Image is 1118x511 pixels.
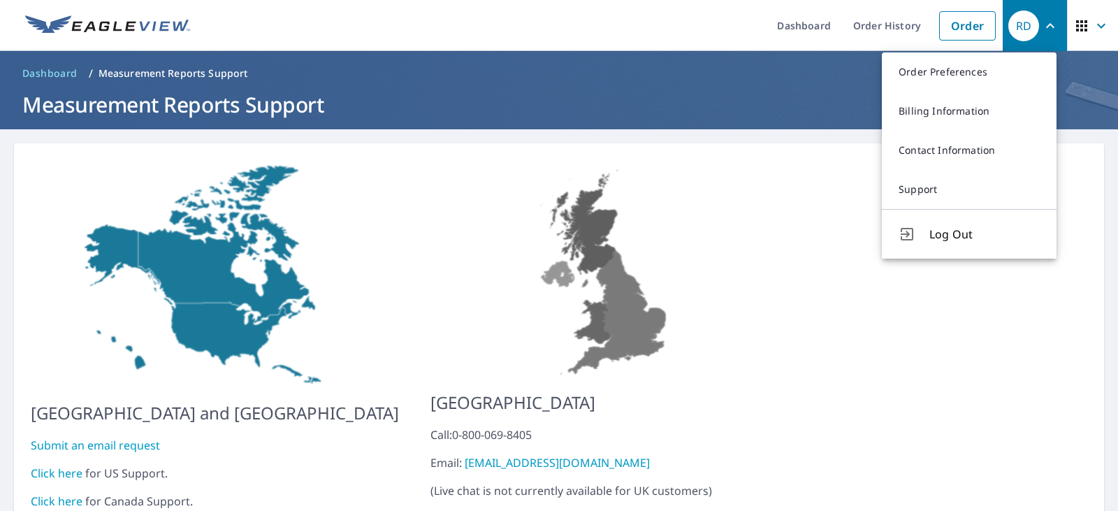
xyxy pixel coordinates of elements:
a: Submit an email request [31,438,160,453]
a: Order Preferences [882,52,1057,92]
img: US-MAP [31,160,399,389]
button: Log Out [882,209,1057,259]
p: ( Live chat is not currently available for UK customers ) [430,426,782,499]
a: Order [939,11,996,41]
a: Support [882,170,1057,209]
a: Click here [31,494,82,509]
img: EV Logo [25,15,190,36]
a: Billing Information [882,92,1057,131]
div: Email: [430,454,782,471]
span: Dashboard [22,66,78,80]
li: / [89,65,93,82]
a: [EMAIL_ADDRESS][DOMAIN_NAME] [465,455,650,470]
p: [GEOGRAPHIC_DATA] [430,390,782,415]
a: Contact Information [882,131,1057,170]
div: for Canada Support. [31,493,399,510]
nav: breadcrumb [17,62,1101,85]
a: Click here [31,466,82,481]
div: RD [1008,10,1039,41]
h1: Measurement Reports Support [17,90,1101,119]
p: [GEOGRAPHIC_DATA] and [GEOGRAPHIC_DATA] [31,401,399,426]
img: US-MAP [430,160,782,379]
p: Measurement Reports Support [99,66,248,80]
span: Log Out [929,226,1040,243]
a: Dashboard [17,62,83,85]
div: for US Support. [31,465,399,482]
div: Call: 0-800-069-8405 [430,426,782,443]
